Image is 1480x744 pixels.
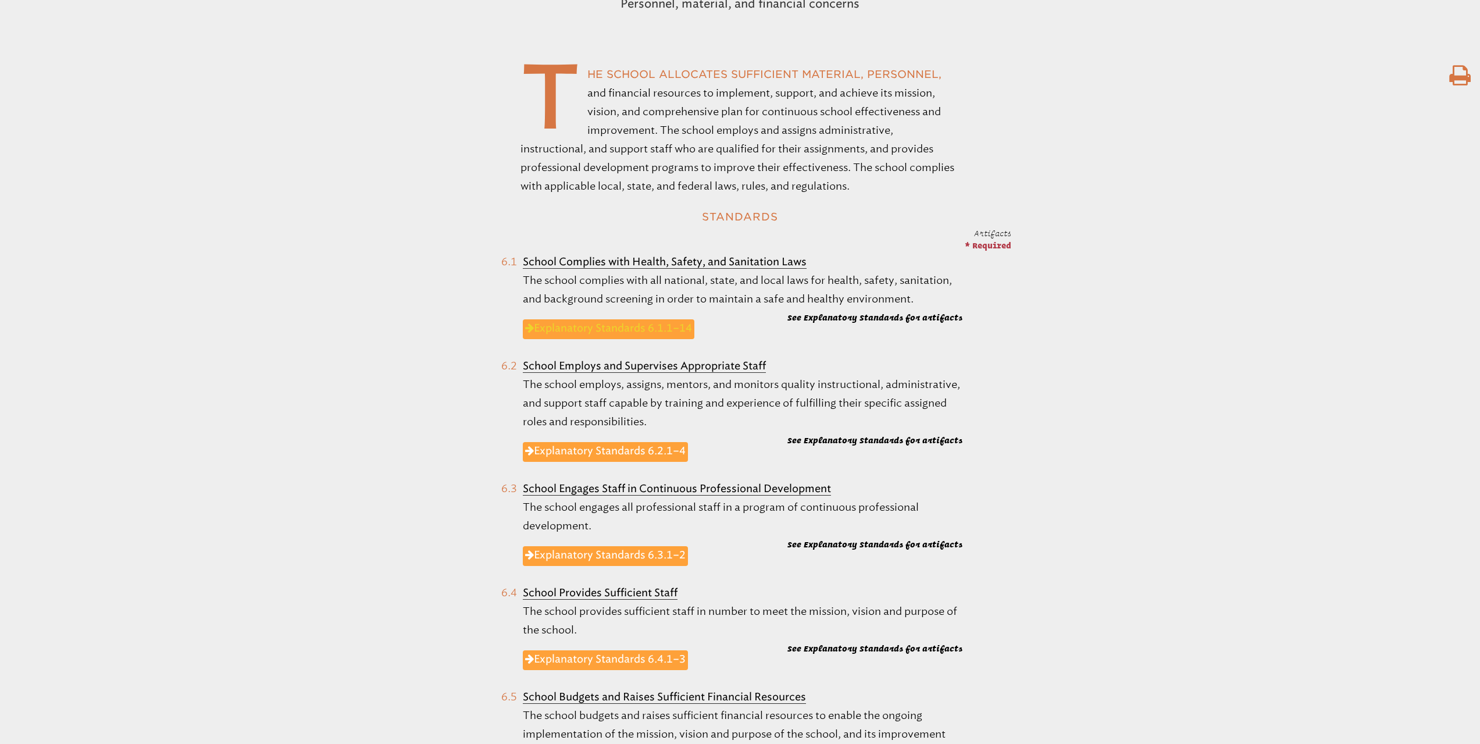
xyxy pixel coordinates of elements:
p: The school engages all professional staff in a program of continuous professional development. [523,498,962,535]
h2: Standards [491,206,989,227]
p: The school provides sufficient staff in number to meet the mission, vision and purpose of the sch... [523,602,962,639]
b: School Complies with Health, Safety, and Sanitation Laws [523,255,807,268]
span: T [520,65,581,129]
b: School Engages Staff in Continuous Professional Development [523,482,831,495]
a: Explanatory Standards 6.4.1–3 [523,650,688,670]
p: The school complies with all national, state, and local laws for health, safety, sanitation, and ... [523,271,962,308]
b: See Explanatory Standards for artifacts [787,540,962,549]
b: School Employs and Supervises Appropriate Staff [523,359,766,372]
a: Explanatory Standards 6.2.1–4 [523,442,688,462]
b: School Budgets and Raises Sufficient Financial Resources [523,690,806,703]
p: he school allocates sufficient material, personnel, and financial resources to implement, support... [520,65,960,195]
b: School Provides Sufficient Staff [523,586,677,599]
b: See Explanatory Standards for artifacts [787,313,962,322]
a: Explanatory Standards 6.3.1–2 [523,546,688,566]
b: See Explanatory Standards for artifacts [787,436,962,445]
p: The school employs, assigns, mentors, and monitors quality instructional, administrative, and sup... [523,375,962,431]
b: See Explanatory Standards for artifacts [787,644,962,653]
span: Artifacts [974,229,1011,238]
span: * Required [965,241,1011,250]
a: Explanatory Standards 6.1.1–14 [523,319,694,339]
